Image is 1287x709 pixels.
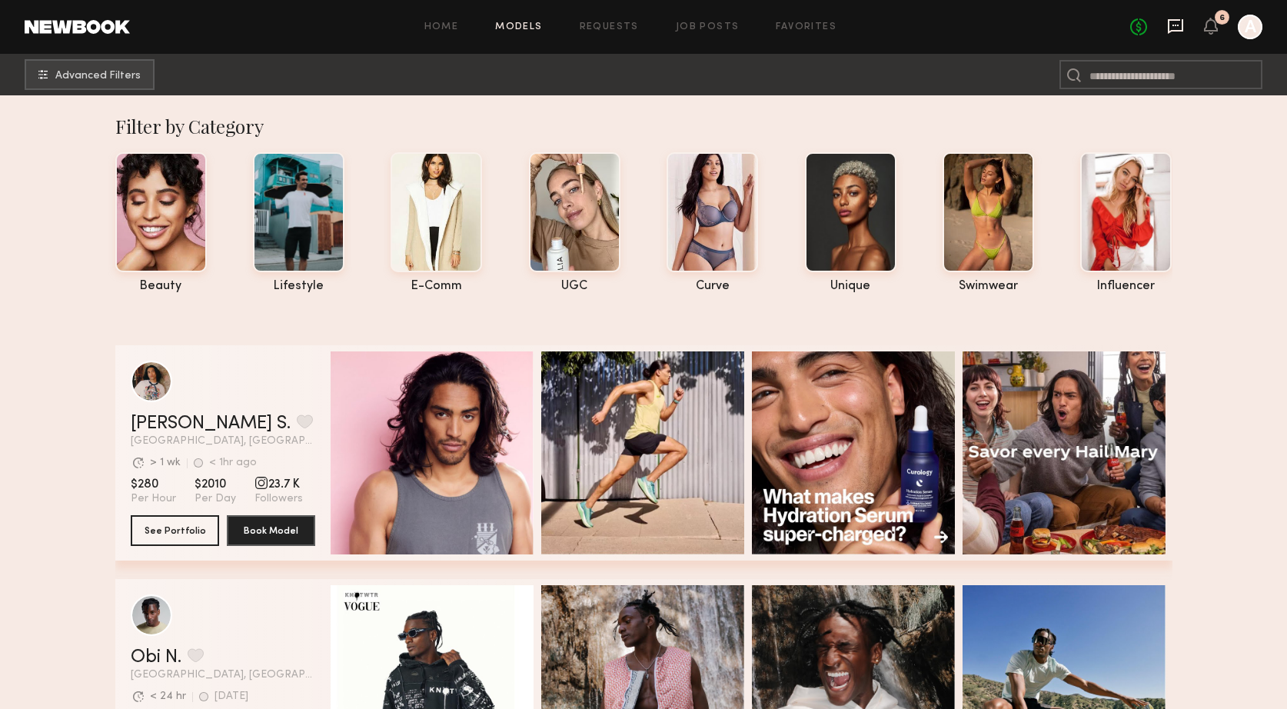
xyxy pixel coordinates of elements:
[150,458,181,468] div: > 1 wk
[131,436,315,447] span: [GEOGRAPHIC_DATA], [GEOGRAPHIC_DATA]
[195,492,236,506] span: Per Day
[131,515,219,546] button: See Portfolio
[580,22,639,32] a: Requests
[115,280,207,293] div: beauty
[214,691,248,702] div: [DATE]
[391,280,482,293] div: e-comm
[115,114,1172,138] div: Filter by Category
[150,691,186,702] div: < 24 hr
[1238,15,1262,39] a: A
[253,280,344,293] div: lifestyle
[227,515,315,546] button: Book Model
[943,280,1034,293] div: swimwear
[195,477,236,492] span: $2010
[254,477,303,492] span: 23.7 K
[131,670,315,681] span: [GEOGRAPHIC_DATA], [GEOGRAPHIC_DATA]
[209,458,257,468] div: < 1hr ago
[131,648,181,667] a: Obi N.
[131,492,176,506] span: Per Hour
[25,59,155,90] button: Advanced Filters
[1080,280,1172,293] div: influencer
[1219,14,1225,22] div: 6
[131,414,291,433] a: [PERSON_NAME] S.
[254,492,303,506] span: Followers
[424,22,459,32] a: Home
[131,477,176,492] span: $280
[776,22,836,32] a: Favorites
[55,71,141,82] span: Advanced Filters
[495,22,542,32] a: Models
[805,280,896,293] div: unique
[667,280,758,293] div: curve
[676,22,740,32] a: Job Posts
[529,280,620,293] div: UGC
